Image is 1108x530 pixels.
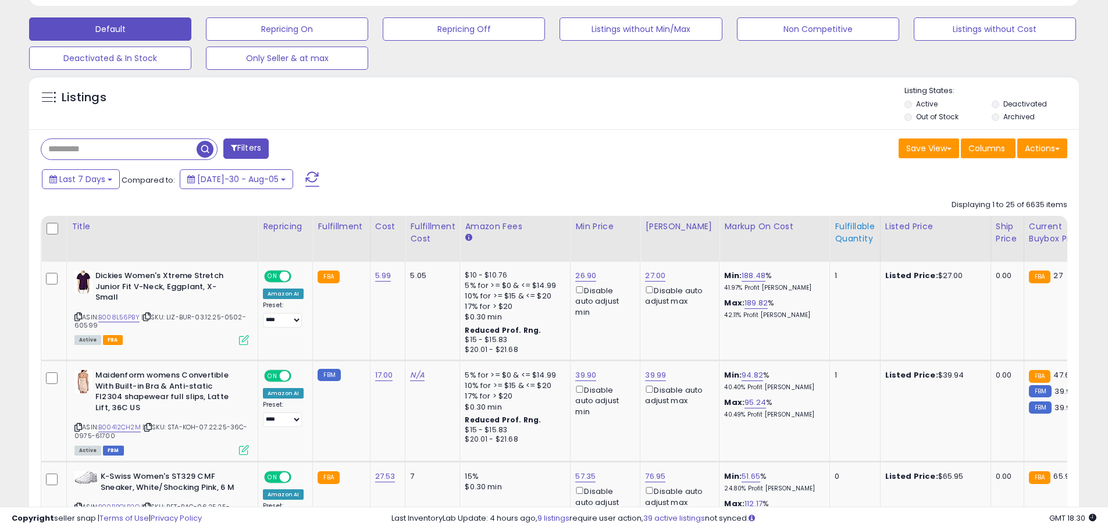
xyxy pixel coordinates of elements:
div: 0.00 [996,471,1015,482]
small: Amazon Fees. [465,233,472,243]
div: Listed Price [885,220,986,233]
div: % [724,271,821,292]
b: Maidenform womens Convertible With Built-in Bra & Anti-static Fl2304 shapewear full slips, Latte ... [95,370,237,416]
p: 42.11% Profit [PERSON_NAME] [724,311,821,319]
span: OFF [290,272,308,282]
a: B00412CH2M [98,422,141,432]
b: Min: [724,369,742,380]
div: Disable auto adjust min [575,485,631,518]
div: 5% for >= $0 & <= $14.99 [465,280,561,291]
div: 17% for > $20 [465,301,561,312]
span: FBA [103,335,123,345]
span: Columns [968,143,1005,154]
div: % [724,397,821,419]
button: Filters [223,138,269,159]
a: 26.90 [575,270,596,282]
div: 0.00 [996,271,1015,281]
a: 95.24 [744,397,766,408]
a: 9 listings [537,513,569,524]
div: Fulfillable Quantity [835,220,875,245]
a: 39 active listings [643,513,705,524]
b: Listed Price: [885,369,938,380]
span: All listings currently available for purchase on Amazon [74,446,101,456]
button: Repricing Off [383,17,545,41]
span: OFF [290,472,308,482]
div: 1 [835,370,871,380]
div: 5.05 [410,271,451,281]
div: 10% for >= $15 & <= $20 [465,291,561,301]
p: 40.40% Profit [PERSON_NAME] [724,383,821,392]
label: Archived [1003,112,1035,122]
span: 39.94 [1054,386,1076,397]
a: 5.99 [375,270,391,282]
span: ON [265,272,280,282]
div: Markup on Cost [724,220,825,233]
a: B008L56PBY [98,312,140,322]
a: 76.95 [645,471,665,482]
div: 7 [410,471,451,482]
div: $65.95 [885,471,982,482]
span: [DATE]-30 - Aug-05 [197,173,279,185]
button: Repricing On [206,17,368,41]
b: Reduced Prof. Rng. [465,325,541,335]
button: Last 7 Days [42,169,120,189]
div: Title [72,220,253,233]
div: $0.30 min [465,402,561,412]
div: 0.00 [996,370,1015,380]
div: 10% for >= $15 & <= $20 [465,380,561,391]
a: Privacy Policy [151,513,202,524]
button: Listings without Cost [914,17,1076,41]
div: Amazon AI [263,489,304,500]
button: Only Seller & at max [206,47,368,70]
p: Listing States: [904,86,1079,97]
p: 40.49% Profit [PERSON_NAME] [724,411,821,419]
span: FBM [103,446,124,456]
small: FBA [1029,370,1050,383]
button: Deactivated & In Stock [29,47,191,70]
img: 41rALYSVNjL._SL40_.jpg [74,471,98,484]
p: 41.97% Profit [PERSON_NAME] [724,284,821,292]
b: Reduced Prof. Rng. [465,415,541,425]
span: Compared to: [122,175,175,186]
b: Max: [724,297,744,308]
small: FBA [318,471,339,484]
div: Min Price [575,220,635,233]
div: Disable auto adjust min [575,383,631,417]
div: Amazon Fees [465,220,565,233]
a: 39.90 [575,369,596,381]
div: 1 [835,271,871,281]
button: Save View [899,138,959,158]
a: 27.00 [645,270,665,282]
div: Amazon AI [263,289,304,299]
div: Displaying 1 to 25 of 6635 items [952,200,1067,211]
div: 5% for >= $0 & <= $14.99 [465,370,561,380]
div: $0.30 min [465,482,561,492]
div: 15% [465,471,561,482]
button: [DATE]-30 - Aug-05 [180,169,293,189]
div: Preset: [263,401,304,427]
div: Disable auto adjust max [645,485,710,507]
div: [PERSON_NAME] [645,220,714,233]
div: ASIN: [74,370,249,454]
div: Disable auto adjust min [575,284,631,318]
button: Default [29,17,191,41]
div: 0 [835,471,871,482]
img: 31hnMNm8vlL._SL40_.jpg [74,370,92,393]
div: Preset: [263,301,304,328]
div: $20.01 - $21.68 [465,435,561,444]
a: 17.00 [375,369,393,381]
div: % [724,370,821,392]
div: Disable auto adjust max [645,284,710,307]
a: Terms of Use [99,513,149,524]
div: Current Buybox Price [1029,220,1089,245]
a: 51.65 [742,471,760,482]
span: Last 7 Days [59,173,105,185]
b: Max: [724,397,744,408]
span: 47.6 [1053,369,1070,380]
small: FBM [318,369,340,381]
label: Active [916,99,938,109]
span: | SKU: LIZ-BUR-03.12.25-0502-60599 [74,312,246,330]
div: Cost [375,220,401,233]
small: FBM [1029,385,1052,397]
a: N/A [410,369,424,381]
